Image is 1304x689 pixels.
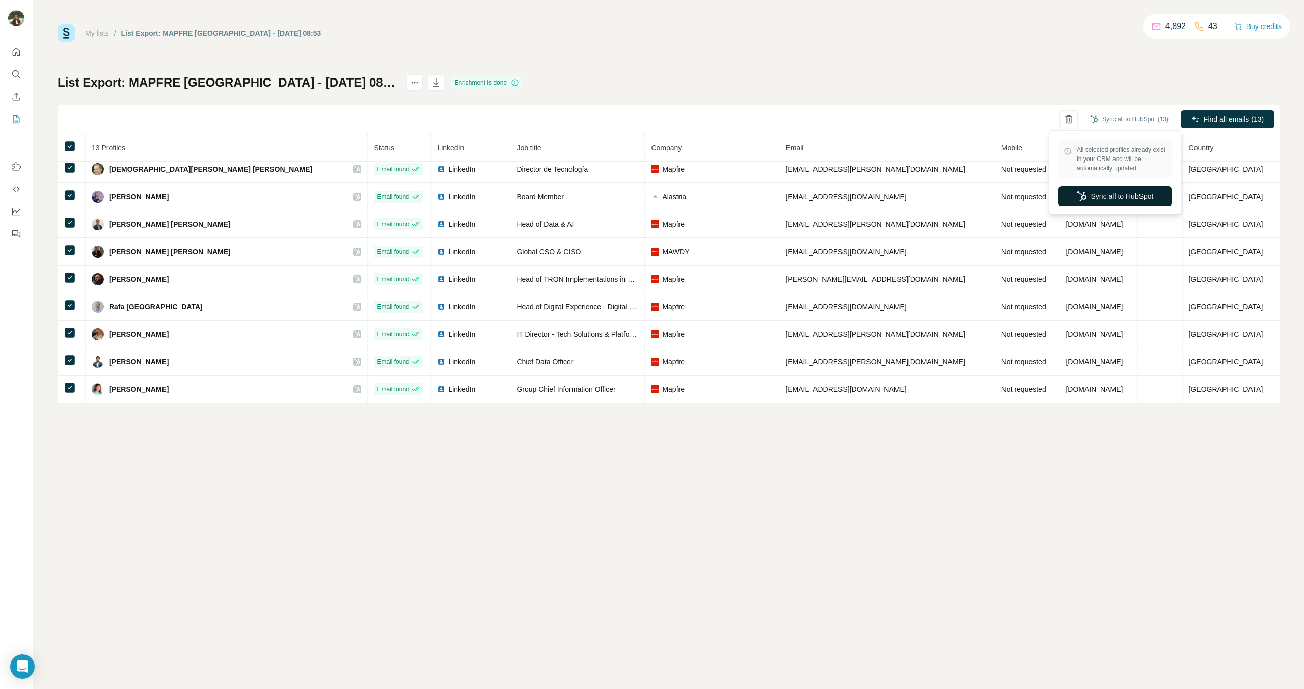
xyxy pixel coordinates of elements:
span: [PERSON_NAME] [109,274,169,284]
p: 4,892 [1165,20,1186,33]
img: Avatar [92,273,104,285]
img: Avatar [92,301,104,313]
li: / [114,28,116,38]
span: LinkedIn [437,144,464,152]
img: Avatar [92,383,104,395]
span: Not requested [1001,193,1046,201]
button: My lists [8,110,24,128]
span: Not requested [1001,275,1046,283]
span: LinkedIn [448,164,475,174]
span: Email found [377,192,409,201]
img: company-logo [651,385,659,393]
span: Not requested [1001,385,1046,393]
span: LinkedIn [448,192,475,202]
span: LinkedIn [448,274,475,284]
span: All selected profiles already exist in your CRM and will be automatically updated. [1077,145,1166,173]
span: [GEOGRAPHIC_DATA] [1189,165,1263,173]
img: Avatar [92,328,104,340]
span: Email found [377,330,409,339]
span: [PERSON_NAME] [PERSON_NAME] [109,219,231,229]
span: Find all emails (13) [1204,114,1264,124]
img: Avatar [92,356,104,368]
span: 13 Profiles [92,144,125,152]
img: Avatar [92,246,104,258]
div: Enrichment is done [451,76,522,89]
span: [EMAIL_ADDRESS][PERSON_NAME][DOMAIN_NAME] [785,220,965,228]
span: [PERSON_NAME] [PERSON_NAME] [109,247,231,257]
span: LinkedIn [448,219,475,229]
div: Open Intercom Messenger [10,654,35,679]
img: company-logo [651,330,659,338]
span: [PERSON_NAME] [109,357,169,367]
img: company-logo [651,165,659,173]
span: Email found [377,247,409,256]
span: [DOMAIN_NAME] [1066,330,1123,338]
img: Surfe Logo [58,24,75,42]
span: Not requested [1001,330,1046,338]
span: [GEOGRAPHIC_DATA] [1189,220,1263,228]
span: Mapfre [662,329,685,339]
span: Country [1189,144,1214,152]
span: Not requested [1001,358,1046,366]
span: IT Director - Tech Solutions & Platforms | Head of Development & Tech Transformation [517,330,789,338]
span: LinkedIn [448,329,475,339]
button: Feedback [8,225,24,243]
img: LinkedIn logo [437,358,445,366]
img: LinkedIn logo [437,165,445,173]
span: LinkedIn [448,384,475,394]
span: Alastria [662,192,686,202]
span: Not requested [1001,220,1046,228]
span: [EMAIL_ADDRESS][DOMAIN_NAME] [785,385,906,393]
span: [GEOGRAPHIC_DATA] [1189,303,1263,311]
button: Search [8,65,24,84]
span: Rafa [GEOGRAPHIC_DATA] [109,302,203,312]
span: [EMAIL_ADDRESS][DOMAIN_NAME] [785,193,906,201]
button: Quick start [8,43,24,61]
p: 43 [1208,20,1217,33]
span: LinkedIn [448,357,475,367]
span: Not requested [1001,165,1046,173]
img: LinkedIn logo [437,220,445,228]
span: Email found [377,220,409,229]
span: [GEOGRAPHIC_DATA] [1189,385,1263,393]
span: Head of Digital Experience - Digital Products & Services [517,303,693,311]
img: LinkedIn logo [437,193,445,201]
img: LinkedIn logo [437,303,445,311]
button: Dashboard [8,202,24,221]
span: Job title [517,144,541,152]
img: company-logo [651,358,659,366]
span: [EMAIL_ADDRESS][DOMAIN_NAME] [785,248,906,256]
span: Status [374,144,394,152]
span: [DOMAIN_NAME] [1066,385,1123,393]
span: MAWDY [662,247,689,257]
a: My lists [85,29,109,37]
span: [EMAIL_ADDRESS][PERSON_NAME][DOMAIN_NAME] [785,358,965,366]
span: LinkedIn [448,247,475,257]
span: Not requested [1001,303,1046,311]
span: Mapfre [662,219,685,229]
button: Sync all to HubSpot (13) [1083,112,1176,127]
img: LinkedIn logo [437,385,445,393]
span: [EMAIL_ADDRESS][PERSON_NAME][DOMAIN_NAME] [785,330,965,338]
img: Avatar [92,191,104,203]
img: Avatar [8,10,24,26]
button: Enrich CSV [8,88,24,106]
img: Avatar [92,218,104,230]
span: Email found [377,165,409,174]
img: company-logo [651,193,659,201]
button: actions [406,74,423,91]
img: company-logo [651,220,659,228]
img: Avatar [92,163,104,175]
button: Use Surfe on LinkedIn [8,157,24,176]
span: [PERSON_NAME][EMAIL_ADDRESS][DOMAIN_NAME] [785,275,965,283]
h1: List Export: MAPFRE [GEOGRAPHIC_DATA] - [DATE] 08:53 [58,74,397,91]
span: Email found [377,275,409,284]
span: Head of TRON Implementations in MAPFRE [GEOGRAPHIC_DATA] [517,275,733,283]
span: [GEOGRAPHIC_DATA] [1189,248,1263,256]
span: [EMAIL_ADDRESS][PERSON_NAME][DOMAIN_NAME] [785,165,965,173]
span: [EMAIL_ADDRESS][DOMAIN_NAME] [785,303,906,311]
span: [PERSON_NAME] [109,384,169,394]
span: [DOMAIN_NAME] [1066,358,1123,366]
span: Director de Tecnología [517,165,588,173]
img: LinkedIn logo [437,275,445,283]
